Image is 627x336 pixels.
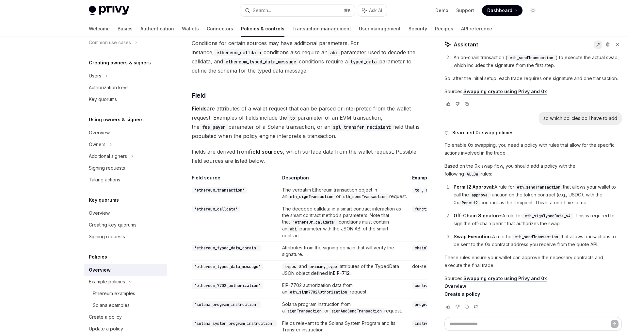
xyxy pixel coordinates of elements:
[200,124,228,131] code: fee_payer
[89,266,111,274] div: Overview
[341,193,389,200] code: eth_sendTransaction
[444,283,466,289] a: Overview
[84,82,167,93] a: Authorization keys
[192,263,263,270] code: 'ethereum_typed_data_message'
[140,21,174,37] a: Authentication
[182,21,199,37] a: Wallets
[517,185,560,190] span: eth_sendTransaction
[192,39,427,75] span: Conditions for certain sources may have additional parameters. For instance, conditions also requ...
[89,6,129,15] img: light logo
[487,7,512,14] span: Dashboard
[467,172,478,177] span: ALLOW
[285,308,324,314] code: signTransaction
[84,323,167,335] a: Update a policy
[89,59,151,67] h5: Creating owners & signers
[280,260,410,279] td: and attributes of the TypedData JSON object defined in .
[444,75,622,82] p: So, after the initial setup, each trade requires one signature and one transaction.
[454,183,622,207] p: A rule for that allows your wallet to call the function on the token contract (e.g., USDC), with ...
[463,89,547,94] a: Swapping crypto using Privy and 0x
[240,5,355,16] button: Search...⌘K
[84,219,167,231] a: Creating key quorums
[348,58,379,65] code: typed_data
[456,7,474,14] a: Support
[423,187,447,193] code: chain_id
[369,7,382,14] span: Ask AI
[290,219,339,226] code: 'ethereum_calldata'
[409,21,427,37] a: Security
[192,104,427,141] span: are attributes of a wallet request that can be parsed or interpreted from the wallet request. Exa...
[307,263,340,270] code: primary_type
[84,174,167,186] a: Taking actions
[89,72,101,80] div: Users
[280,279,410,298] td: EIP-7702 authorization data from an request.
[472,193,488,198] span: approve
[89,313,122,321] div: Create a policy
[452,54,622,69] li: An on-chain transaction ( ) to execute the actual swap, which includes the signature from the fir...
[89,152,127,160] div: Additional signers
[192,147,427,165] span: Fields are derived from , which surface data from the wallet request. Possible field sources are ...
[287,226,299,232] code: abi
[444,162,622,178] p: Based on the 0x swap flow, you should add a policy with the following rules:
[89,95,117,103] div: Key quorums
[463,276,547,281] a: Swapping crypto using Privy and 0x
[89,221,137,229] div: Creating key quorums
[84,311,167,323] a: Create a policy
[454,213,502,218] strong: Off-Chain Signature:
[412,301,438,308] code: programId
[444,129,622,136] button: Searched 0x swap policies
[192,91,206,100] span: Field
[89,209,110,217] div: Overview
[84,162,167,174] a: Signing requests
[84,231,167,243] a: Signing requests
[412,282,436,289] code: contract
[287,193,336,200] code: eth_signTransaction
[454,41,478,48] span: Assistant
[207,21,233,37] a: Connectors
[249,148,283,155] strong: field sources
[543,115,617,122] div: so which policies do I have to add
[89,141,105,148] div: Owners
[611,320,619,328] button: Send message
[444,291,480,297] a: Create a policy
[84,288,167,299] a: Ethereum examples
[192,105,207,112] strong: Fields
[93,301,130,309] div: Solana examples
[525,213,571,219] span: eth_signTypedData_v4
[454,234,492,239] strong: Swap Execution:
[287,289,350,295] code: eth_sign7702Authorization
[89,116,144,124] h5: Using owners & signers
[89,278,125,286] div: Example policies
[84,93,167,105] a: Key quorums
[435,21,453,37] a: Recipes
[454,212,622,227] p: A rule for . This is required to sign the off-chain permit that authorizes the swap.
[118,21,133,37] a: Basics
[462,200,478,206] span: Permit2
[444,254,622,269] p: These rules ensure your wallet can approve the necessary contracts and execute the final trade.
[329,308,384,314] code: signAndSendTransaction
[89,84,129,92] div: Authorization keys
[280,242,410,260] td: Attributes from the signing domain that will verify the signature.
[359,21,401,37] a: User management
[444,275,622,298] p: Sources:
[192,245,261,251] code: 'ethereum_typed_data_domain'
[435,7,448,14] a: Demo
[412,187,422,193] code: to
[280,175,410,184] th: Description
[192,301,261,308] code: 'solana_program_instruction'
[454,184,494,190] strong: Permit2 Approval:
[89,129,110,137] div: Overview
[282,263,299,270] code: types
[214,49,264,56] code: ethereum_calldata
[328,49,341,56] code: abi
[344,8,351,13] span: ⌘ K
[280,203,410,242] td: The decoded calldata in a smart contract interaction as the smart contract method’s parameters. N...
[253,7,271,14] div: Search...
[192,187,247,193] code: 'ethereum_transaction'
[280,317,410,336] td: Fields relevant to the Solana System Program and its Transfer instruction.
[444,88,622,95] p: Sources:
[452,129,514,136] span: Searched 0x swap policies
[333,270,350,276] a: EIP-712
[241,21,284,37] a: Policies & controls
[84,207,167,219] a: Overview
[89,253,107,261] h5: Policies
